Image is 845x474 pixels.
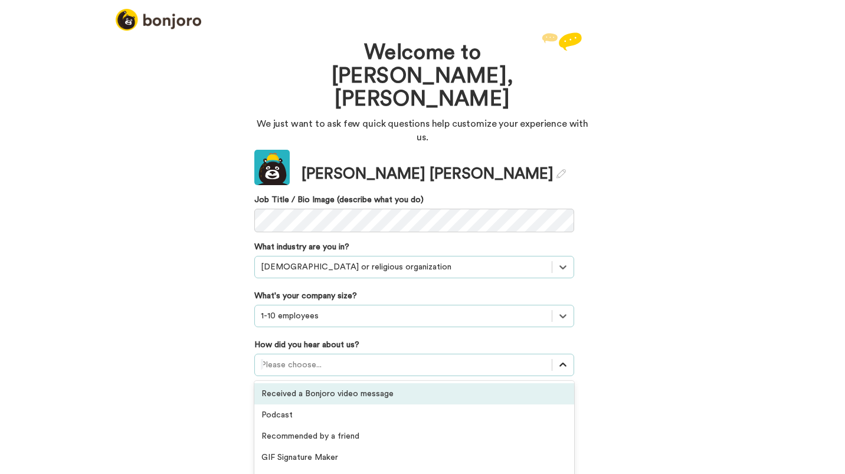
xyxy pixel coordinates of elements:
div: [PERSON_NAME] [PERSON_NAME] [302,163,566,185]
div: Recommended by a friend [254,426,574,447]
img: logo_full.png [116,9,201,31]
label: What's your company size? [254,290,357,302]
div: GIF Signature Maker [254,447,574,468]
label: What industry are you in? [254,241,349,253]
h1: Welcome to [PERSON_NAME], [PERSON_NAME] [290,41,555,111]
img: reply.svg [542,32,582,51]
div: Podcast [254,404,574,426]
label: Job Title / Bio Image (describe what you do) [254,194,574,206]
div: Received a Bonjoro video message [254,383,574,404]
p: We just want to ask few quick questions help customize your experience with us. [254,117,591,144]
label: How did you hear about us? [254,339,359,351]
